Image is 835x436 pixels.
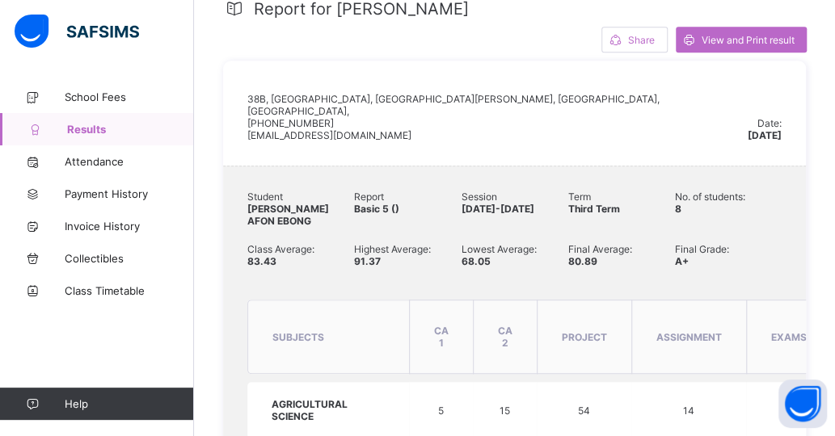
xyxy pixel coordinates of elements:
span: 80.89 [568,255,597,267]
span: [DATE] [748,129,782,141]
span: Session [461,191,567,203]
span: 91.37 [354,255,381,267]
span: 54 [578,405,590,417]
span: Exams [771,331,807,343]
span: 15 [500,405,510,417]
span: View and Print result [702,34,795,46]
span: Class Average: [247,243,354,255]
span: 38B, [GEOGRAPHIC_DATA], [GEOGRAPHIC_DATA][PERSON_NAME], [GEOGRAPHIC_DATA], [GEOGRAPHIC_DATA], [PH... [247,93,660,141]
span: 68.05 [461,255,490,267]
span: Report [354,191,461,203]
span: Payment History [65,187,194,200]
span: Class Timetable [65,284,194,297]
span: 5 [438,405,444,417]
span: subjects [272,331,324,343]
span: Attendance [65,155,194,168]
span: Basic 5 () [354,203,399,215]
span: Assignment [656,331,722,343]
span: A+ [675,255,689,267]
span: Final Grade: [675,243,782,255]
span: Student [247,191,354,203]
span: Final Average: [568,243,675,255]
span: Term [568,191,675,203]
span: Collectibles [65,252,194,265]
span: CA 2 [498,325,512,349]
span: 83.43 [247,255,276,267]
span: Share [628,34,655,46]
span: Third Term [568,203,620,215]
span: 14 [683,405,694,417]
span: Date: [757,117,782,129]
span: School Fees [65,90,194,103]
span: CA 1 [434,325,449,349]
span: [DATE]-[DATE] [461,203,533,215]
span: AGRICULTURAL SCIENCE [272,398,348,422]
span: Invoice History [65,220,194,233]
span: [PERSON_NAME] AFON EBONG [247,203,329,227]
span: 8 [675,203,681,215]
span: Results [67,123,194,136]
span: Highest Average: [354,243,461,255]
span: No. of students: [675,191,782,203]
span: Project [562,331,607,343]
span: Help [65,397,193,410]
button: Open asap [778,379,827,428]
img: safsims [15,15,139,48]
span: Lowest Average: [461,243,567,255]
